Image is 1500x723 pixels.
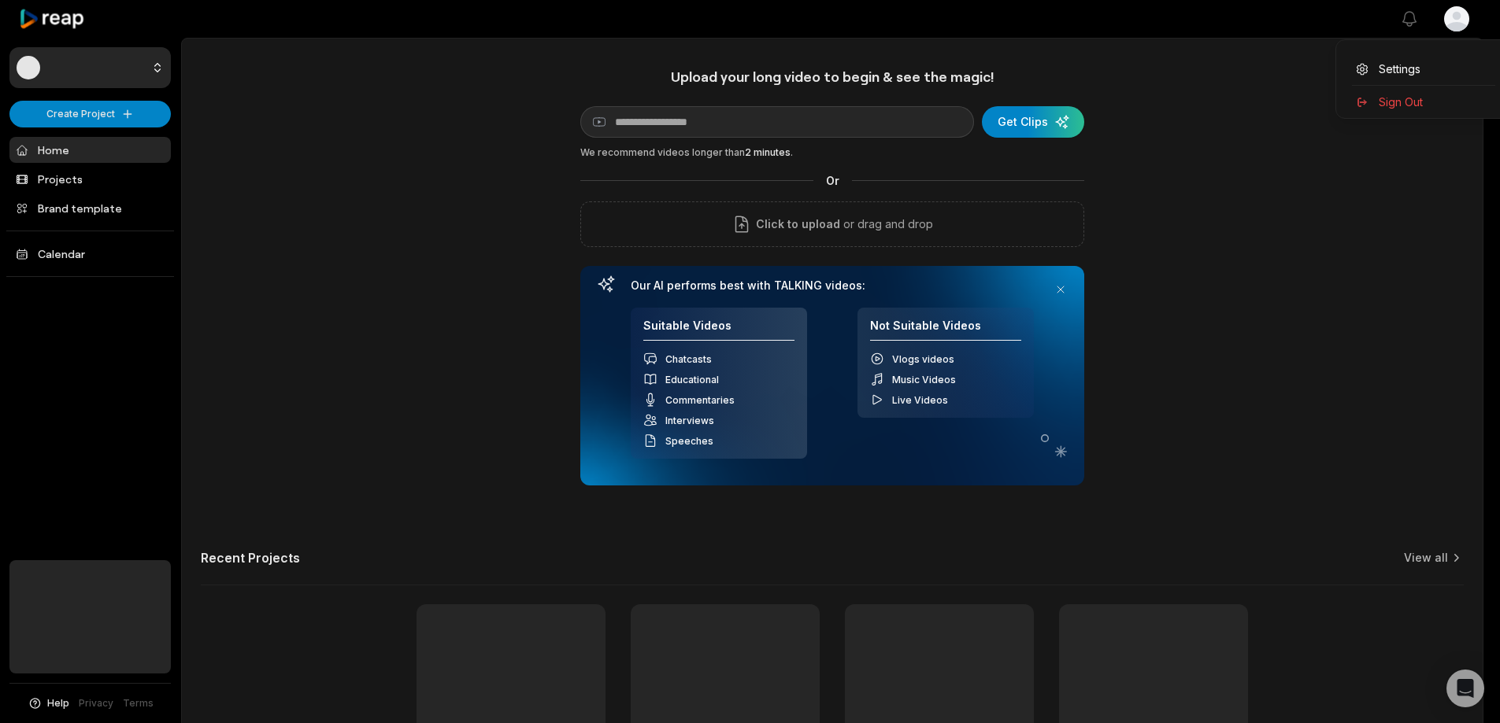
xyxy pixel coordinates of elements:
[631,279,1034,293] h3: Our AI performs best with TALKING videos:
[580,68,1084,86] h1: Upload your long video to begin & see the magic!
[840,215,933,234] p: or drag and drop
[756,215,840,234] span: Click to upload
[9,195,171,221] a: Brand template
[745,146,791,158] span: 2 minutes
[580,146,1084,160] div: We recommend videos longer than .
[201,550,300,566] h2: Recent Projects
[813,172,852,189] span: Or
[892,374,956,385] span: Music Videos
[665,415,714,426] span: Interviews
[665,394,735,406] span: Commentaries
[1379,61,1420,77] span: Settings
[1379,94,1423,110] span: Sign Out
[9,101,171,127] button: Create Project
[9,241,171,267] a: Calendar
[892,353,954,365] span: Vlogs videos
[9,137,171,163] a: Home
[665,374,719,385] span: Educational
[47,696,69,710] span: Help
[1446,670,1484,707] div: Open Intercom Messenger
[870,319,1021,341] h4: Not Suitable Videos
[892,394,948,406] span: Live Videos
[79,696,113,710] a: Privacy
[123,696,154,710] a: Terms
[665,353,712,365] span: Chatcasts
[9,166,171,192] a: Projects
[1404,550,1448,566] a: View all
[643,319,794,341] h4: Suitable Videos
[665,435,713,447] span: Speeches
